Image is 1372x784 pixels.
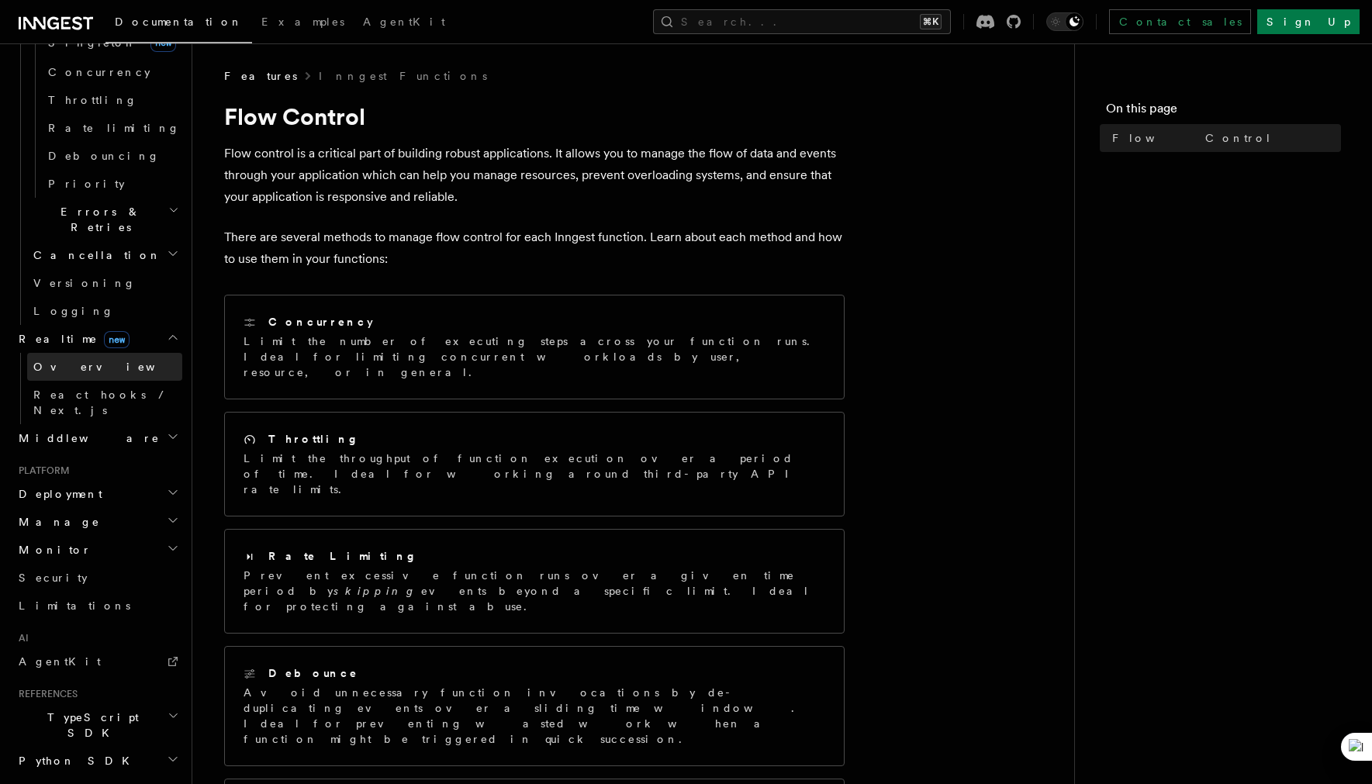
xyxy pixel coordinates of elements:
span: Debouncing [48,150,160,162]
a: Flow Control [1106,124,1341,152]
span: Monitor [12,542,92,558]
span: Manage [12,514,100,530]
button: Toggle dark mode [1046,12,1083,31]
p: There are several methods to manage flow control for each Inngest function. Learn about each meth... [224,226,845,270]
span: Throttling [48,94,137,106]
button: Realtimenew [12,325,182,353]
a: Logging [27,297,182,325]
p: Limit the throughput of function execution over a period of time. Ideal for working around third-... [244,451,825,497]
kbd: ⌘K [920,14,942,29]
h2: Debounce [268,665,358,681]
a: DebounceAvoid unnecessary function invocations by de-duplicating events over a sliding time windo... [224,646,845,766]
a: Versioning [27,269,182,297]
a: AgentKit [354,5,454,42]
span: Features [224,68,297,84]
span: Platform [12,465,70,477]
p: Limit the number of executing steps across your function runs. Ideal for limiting concurrent work... [244,333,825,380]
span: Priority [48,178,125,190]
span: Limitations [19,599,130,612]
button: Deployment [12,480,182,508]
h2: Rate Limiting [268,548,417,564]
p: Flow control is a critical part of building robust applications. It allows you to manage the flow... [224,143,845,208]
a: ConcurrencyLimit the number of executing steps across your function runs. Ideal for limiting conc... [224,295,845,399]
a: ThrottlingLimit the throughput of function execution over a period of time. Ideal for working aro... [224,412,845,516]
span: Realtime [12,331,130,347]
span: Middleware [12,430,160,446]
em: skipping [333,585,421,597]
button: TypeScript SDK [12,703,182,747]
span: new [104,331,130,348]
a: AgentKit [12,648,182,675]
span: AgentKit [19,655,101,668]
span: Concurrency [48,66,150,78]
a: React hooks / Next.js [27,381,182,424]
span: Documentation [115,16,243,28]
a: Priority [42,170,182,198]
span: Overview [33,361,193,373]
h1: Flow Control [224,102,845,130]
span: Cancellation [27,247,161,263]
span: Flow Control [1112,130,1272,146]
a: Inngest Functions [319,68,487,84]
button: Python SDK [12,747,182,775]
button: Cancellation [27,241,182,269]
a: Concurrency [42,58,182,86]
span: React hooks / Next.js [33,389,171,416]
a: Limitations [12,592,182,620]
a: Examples [252,5,354,42]
button: Monitor [12,536,182,564]
span: Deployment [12,486,102,502]
span: Logging [33,305,114,317]
span: Security [19,572,88,584]
button: Errors & Retries [27,198,182,241]
a: Documentation [105,5,252,43]
button: Middleware [12,424,182,452]
span: Examples [261,16,344,28]
span: Rate limiting [48,122,180,134]
h2: Concurrency [268,314,373,330]
a: Sign Up [1257,9,1360,34]
span: AI [12,632,29,644]
a: Debouncing [42,142,182,170]
p: Avoid unnecessary function invocations by de-duplicating events over a sliding time window. Ideal... [244,685,825,747]
span: References [12,688,78,700]
a: Security [12,564,182,592]
button: Search...⌘K [653,9,951,34]
span: Versioning [33,277,136,289]
a: Rate LimitingPrevent excessive function runs over a given time period byskippingevents beyond a s... [224,529,845,634]
button: Manage [12,508,182,536]
p: Prevent excessive function runs over a given time period by events beyond a specific limit. Ideal... [244,568,825,614]
span: Errors & Retries [27,204,168,235]
a: Overview [27,353,182,381]
span: Python SDK [12,753,139,768]
a: Rate limiting [42,114,182,142]
div: Realtimenew [12,353,182,424]
h2: Throttling [268,431,359,447]
a: Throttling [42,86,182,114]
span: TypeScript SDK [12,710,168,741]
h4: On this page [1106,99,1341,124]
span: AgentKit [363,16,445,28]
a: Contact sales [1109,9,1251,34]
